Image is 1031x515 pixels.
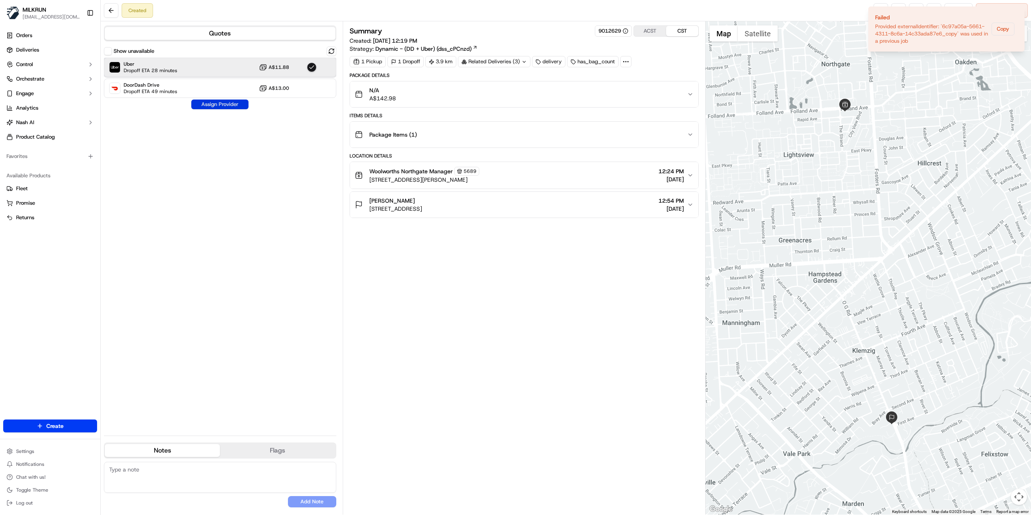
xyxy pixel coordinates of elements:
span: A$13.00 [269,85,289,91]
span: Nash AI [16,119,34,126]
span: Toggle Theme [16,487,48,493]
button: Returns [3,211,97,224]
button: Flags [220,444,335,457]
button: A$11.88 [259,63,289,71]
span: [DATE] 12:19 PM [373,37,417,44]
button: Keyboard shortcuts [892,509,927,515]
button: Notifications [3,459,97,470]
span: Create [46,422,64,430]
span: Dynamic - (DD + Uber) (dss_cPCnzd) [375,45,472,53]
div: Strategy: [350,45,478,53]
span: 12:24 PM [658,167,684,175]
a: Orders [3,29,97,42]
div: Related Deliveries (3) [458,56,530,67]
span: Package Items ( 1 ) [369,131,417,139]
div: Provided externalIdentifier: '6c97a05a-5661-4311-8c6a-14c33ada87e6_copy' was used in a previous job [875,23,988,45]
div: 3.9 km [425,56,456,67]
img: DoorDash Drive [110,83,120,93]
span: Uber [124,61,177,67]
span: Log out [16,500,33,506]
button: [EMAIL_ADDRESS][DOMAIN_NAME] [23,14,80,20]
span: [PERSON_NAME] [369,197,415,205]
button: MILKRUN [23,6,46,14]
button: Promise [3,197,97,210]
div: 1 Dropoff [387,56,424,67]
div: 1 Pickup [350,56,386,67]
h3: Summary [350,27,382,35]
span: Fleet [16,185,28,192]
span: Dropoff ETA 28 minutes [124,67,177,74]
span: A$142.98 [369,94,396,102]
button: Settings [3,446,97,457]
a: Analytics [3,102,97,114]
div: Items Details [350,112,699,119]
a: Dynamic - (DD + Uber) (dss_cPCnzd) [375,45,478,53]
span: Notifications [16,461,44,467]
button: Engage [3,87,97,100]
button: Package Items (1) [350,122,698,147]
button: N/AA$142.98 [350,81,698,107]
a: Fleet [6,185,94,192]
button: Create [3,419,97,432]
span: DoorDash Drive [124,82,177,88]
div: has_bag_count [567,56,619,67]
span: Woolworths Northgate Manager [369,167,453,175]
span: A$11.88 [269,64,289,71]
button: Fleet [3,182,97,195]
span: Map data ©2025 Google [932,509,975,514]
img: Google [708,504,734,515]
div: Favorites [3,150,97,163]
span: Orchestrate [16,75,44,83]
a: Open this area in Google Maps (opens a new window) [708,504,734,515]
button: Orchestrate [3,73,97,85]
span: Created: [350,37,417,45]
span: Deliveries [16,46,39,54]
span: Product Catalog [16,133,55,141]
span: [DATE] [658,175,684,183]
button: Control [3,58,97,71]
span: Control [16,61,33,68]
button: Show street map [710,25,738,42]
label: Show unavailable [114,48,154,55]
div: Location Details [350,153,699,159]
span: Engage [16,90,34,97]
a: Returns [6,214,94,221]
button: Notes [105,444,220,457]
span: Dropoff ETA 49 minutes [124,88,177,95]
button: A$13.00 [259,84,289,92]
span: Promise [16,199,35,207]
span: 12:54 PM [658,197,684,205]
button: Show satellite imagery [738,25,778,42]
span: [STREET_ADDRESS][PERSON_NAME] [369,176,479,184]
button: Woolworths Northgate Manager5689[STREET_ADDRESS][PERSON_NAME]12:24 PM[DATE] [350,162,698,189]
img: MILKRUN [6,6,19,19]
button: ACST [634,26,666,36]
button: Chat with us! [3,471,97,483]
button: CST [666,26,698,36]
a: Promise [6,199,94,207]
span: N/A [369,86,396,94]
button: Toggle Theme [3,484,97,496]
span: [DATE] [658,205,684,213]
a: Terms (opens in new tab) [980,509,992,514]
div: delivery [532,56,565,67]
div: Failed [875,13,988,21]
span: Chat with us! [16,474,46,480]
a: Product Catalog [3,131,97,143]
button: MILKRUNMILKRUN[EMAIL_ADDRESS][DOMAIN_NAME] [3,3,83,23]
span: Returns [16,214,34,221]
button: 9012629 [598,27,628,35]
button: Quotes [105,27,335,40]
img: Uber [110,62,120,73]
span: Orders [16,32,32,39]
button: Copy [992,23,1014,35]
div: Available Products [3,169,97,182]
button: Map camera controls [1011,489,1027,505]
button: Nash AI [3,116,97,129]
span: Analytics [16,104,38,112]
button: [PERSON_NAME][STREET_ADDRESS]12:54 PM[DATE] [350,192,698,218]
span: [STREET_ADDRESS] [369,205,422,213]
